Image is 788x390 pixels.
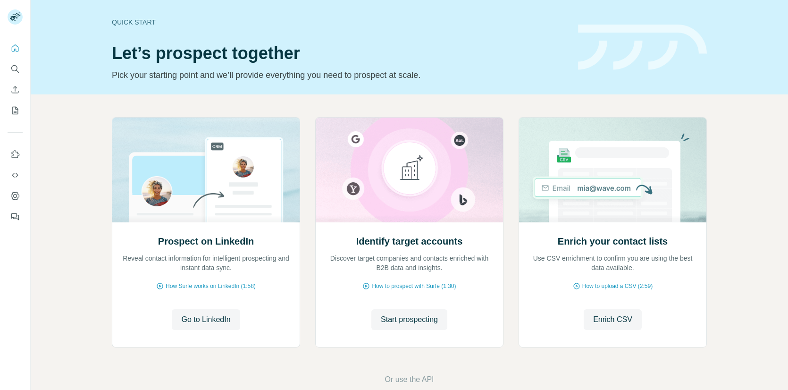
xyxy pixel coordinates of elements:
[112,118,300,222] img: Prospect on LinkedIn
[558,235,668,248] h2: Enrich your contact lists
[528,254,697,272] p: Use CSV enrichment to confirm you are using the best data available.
[385,374,434,385] button: Or use the API
[8,208,23,225] button: Feedback
[8,81,23,98] button: Enrich CSV
[582,282,653,290] span: How to upload a CSV (2:59)
[8,102,23,119] button: My lists
[112,17,567,27] div: Quick start
[372,282,456,290] span: How to prospect with Surfe (1:30)
[356,235,463,248] h2: Identify target accounts
[593,314,632,325] span: Enrich CSV
[381,314,438,325] span: Start prospecting
[371,309,447,330] button: Start prospecting
[112,44,567,63] h1: Let’s prospect together
[315,118,503,222] img: Identify target accounts
[325,254,494,272] p: Discover target companies and contacts enriched with B2B data and insights.
[584,309,642,330] button: Enrich CSV
[181,314,230,325] span: Go to LinkedIn
[8,187,23,204] button: Dashboard
[578,25,707,70] img: banner
[122,254,290,272] p: Reveal contact information for intelligent prospecting and instant data sync.
[519,118,707,222] img: Enrich your contact lists
[172,309,240,330] button: Go to LinkedIn
[112,68,567,82] p: Pick your starting point and we’ll provide everything you need to prospect at scale.
[8,146,23,163] button: Use Surfe on LinkedIn
[166,282,256,290] span: How Surfe works on LinkedIn (1:58)
[8,60,23,77] button: Search
[8,167,23,184] button: Use Surfe API
[8,40,23,57] button: Quick start
[158,235,254,248] h2: Prospect on LinkedIn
